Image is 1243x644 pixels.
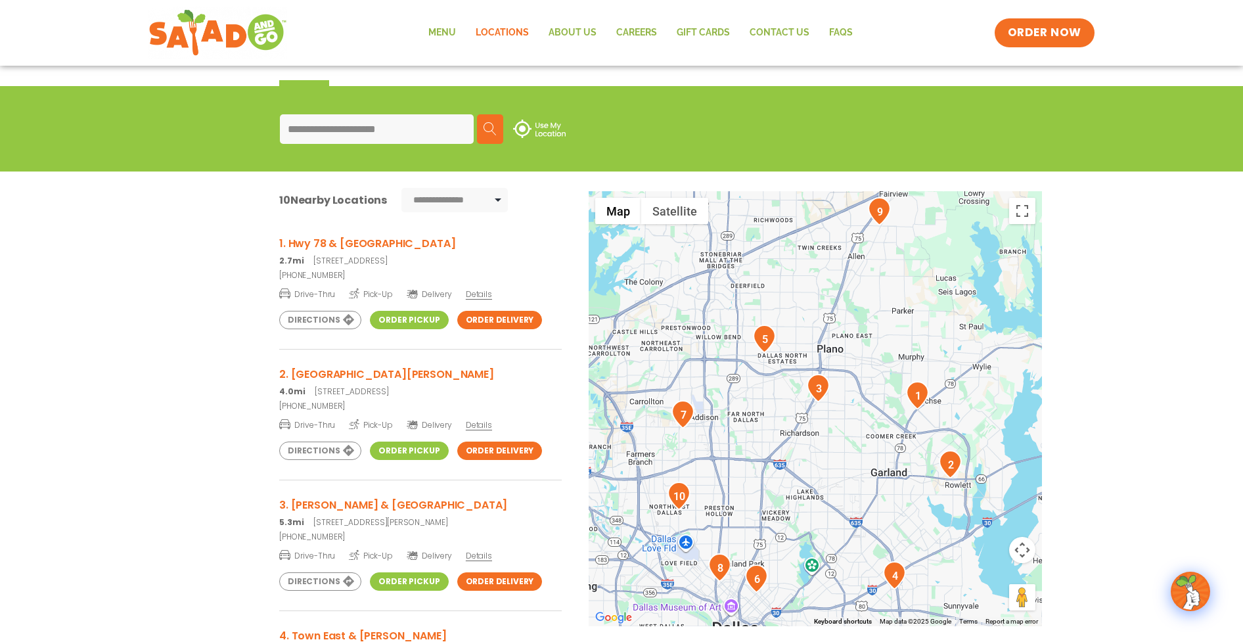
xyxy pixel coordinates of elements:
button: Show satellite imagery [641,198,708,224]
div: 4 [883,561,906,589]
strong: 2.7mi [279,255,304,266]
a: [PHONE_NUMBER] [279,531,562,543]
a: Contact Us [740,18,819,48]
a: Order Delivery [457,442,543,460]
div: 9 [868,197,891,225]
span: Pick-Up [349,418,393,431]
span: Details [466,288,492,300]
a: 1. Hwy 78 & [GEOGRAPHIC_DATA] 2.7mi[STREET_ADDRESS] [279,235,562,267]
h3: 4. Town East & [PERSON_NAME] [279,628,562,644]
p: [STREET_ADDRESS][PERSON_NAME] [279,517,562,528]
strong: 5.3mi [279,517,304,528]
div: 2 [939,450,962,478]
span: Pick-Up [349,287,393,300]
div: 1 [906,381,929,409]
span: 10 [279,193,290,208]
a: Order Pickup [370,311,448,329]
span: Delivery [407,550,452,562]
h3: 3. [PERSON_NAME] & [GEOGRAPHIC_DATA] [279,497,562,513]
a: Locations [466,18,539,48]
a: Directions [279,442,361,460]
img: new-SAG-logo-768×292 [148,7,287,59]
span: Delivery [407,419,452,431]
a: Menu [418,18,466,48]
a: Directions [279,572,361,591]
a: FAQs [819,18,863,48]
span: Drive-Thru [279,287,335,300]
img: Google [592,609,635,626]
a: Order Pickup [370,442,448,460]
a: Drive-Thru Pick-Up Delivery Details [279,545,562,562]
button: Toggle fullscreen view [1009,198,1035,224]
a: GIFT CARDS [667,18,740,48]
a: Drive-Thru Pick-Up Delivery Details [279,284,562,300]
img: search.svg [484,122,497,135]
span: Drive-Thru [279,418,335,431]
div: 10 [667,482,690,510]
div: 5 [753,325,776,353]
h3: 2. [GEOGRAPHIC_DATA][PERSON_NAME] [279,366,562,382]
div: 6 [745,564,768,593]
a: Order Delivery [457,311,543,329]
div: 8 [708,553,731,582]
a: Report a map error [985,618,1038,625]
img: use-location.svg [513,120,566,138]
a: Order Delivery [457,572,543,591]
strong: 4.0mi [279,386,305,397]
span: Pick-Up [349,549,393,562]
a: [PHONE_NUMBER] [279,269,562,281]
p: [STREET_ADDRESS] [279,386,562,398]
span: ORDER NOW [1008,25,1081,41]
div: 3 [807,374,830,402]
div: 7 [671,400,694,428]
span: Delivery [407,288,452,300]
span: Details [466,419,492,430]
span: Drive-Thru [279,549,335,562]
a: Order Pickup [370,572,448,591]
a: About Us [539,18,606,48]
a: Open this area in Google Maps (opens a new window) [592,609,635,626]
p: [STREET_ADDRESS] [279,255,562,267]
button: Map camera controls [1009,537,1035,563]
a: Directions [279,311,361,329]
button: Drag Pegman onto the map to open Street View [1009,584,1035,610]
button: Show street map [595,198,641,224]
a: Drive-Thru Pick-Up Delivery Details [279,415,562,431]
div: Nearby Locations [279,192,387,208]
nav: Menu [418,18,863,48]
span: Details [466,550,492,561]
a: 2. [GEOGRAPHIC_DATA][PERSON_NAME] 4.0mi[STREET_ADDRESS] [279,366,562,398]
a: [PHONE_NUMBER] [279,400,562,412]
button: Keyboard shortcuts [814,617,872,626]
h3: 1. Hwy 78 & [GEOGRAPHIC_DATA] [279,235,562,252]
span: Map data ©2025 Google [880,618,951,625]
img: wpChatIcon [1172,573,1209,610]
a: Careers [606,18,667,48]
a: ORDER NOW [995,18,1095,47]
a: Terms (opens in new tab) [959,618,978,625]
a: 3. [PERSON_NAME] & [GEOGRAPHIC_DATA] 5.3mi[STREET_ADDRESS][PERSON_NAME] [279,497,562,528]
